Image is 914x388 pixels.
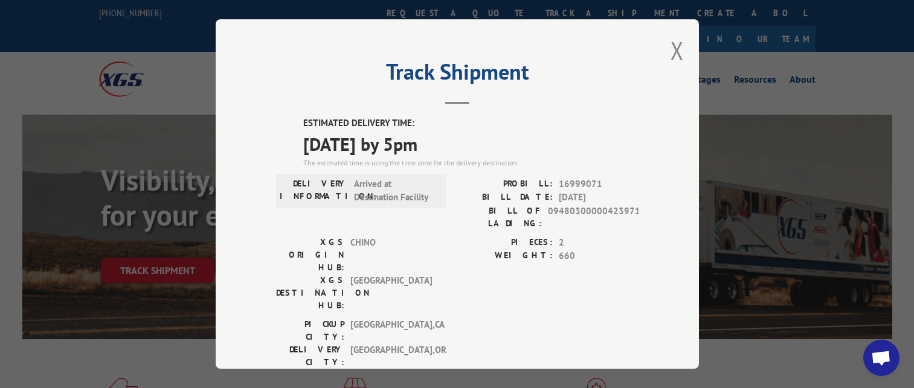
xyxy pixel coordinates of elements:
span: Arrived at Destination Facility [354,177,436,205]
label: XGS DESTINATION HUB: [276,274,344,312]
label: PROBILL: [457,177,553,191]
label: DELIVERY INFORMATION: [280,177,348,205]
span: 09480300000423971 [548,205,639,230]
label: BILL DATE: [457,191,553,205]
label: ESTIMATED DELIVERY TIME: [303,116,639,130]
button: Close modal [671,34,684,66]
label: WEIGHT: [457,249,553,263]
span: 660 [559,249,639,263]
div: The estimated time is using the time zone for the delivery destination. [303,157,639,168]
span: [DATE] [559,191,639,205]
label: XGS ORIGIN HUB: [276,236,344,274]
label: PICKUP CITY: [276,318,344,343]
h2: Track Shipment [276,63,639,86]
label: BILL OF LADING: [457,205,542,230]
label: PIECES: [457,236,553,250]
span: 2 [559,236,639,250]
span: [DATE] by 5pm [303,130,639,157]
div: Open chat [863,340,900,376]
span: [GEOGRAPHIC_DATA] [350,274,432,312]
span: CHINO [350,236,432,274]
label: DELIVERY CITY: [276,343,344,369]
span: 16999071 [559,177,639,191]
span: [GEOGRAPHIC_DATA] , OR [350,343,432,369]
span: [GEOGRAPHIC_DATA] , CA [350,318,432,343]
